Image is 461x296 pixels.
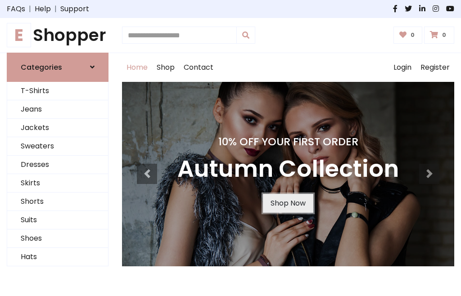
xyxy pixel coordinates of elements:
[7,119,108,137] a: Jackets
[21,63,62,72] h6: Categories
[152,53,179,82] a: Shop
[177,135,399,148] h4: 10% Off Your First Order
[51,4,60,14] span: |
[7,4,25,14] a: FAQs
[393,27,423,44] a: 0
[7,193,108,211] a: Shorts
[35,4,51,14] a: Help
[122,53,152,82] a: Home
[60,4,89,14] a: Support
[25,4,35,14] span: |
[7,211,108,229] a: Suits
[7,25,108,45] h1: Shopper
[7,156,108,174] a: Dresses
[177,155,399,183] h3: Autumn Collection
[179,53,218,82] a: Contact
[7,25,108,45] a: EShopper
[7,174,108,193] a: Skirts
[7,137,108,156] a: Sweaters
[263,194,313,213] a: Shop Now
[408,31,417,39] span: 0
[7,248,108,266] a: Hats
[7,23,31,47] span: E
[424,27,454,44] a: 0
[416,53,454,82] a: Register
[7,82,108,100] a: T-Shirts
[7,100,108,119] a: Jeans
[7,229,108,248] a: Shoes
[7,53,108,82] a: Categories
[440,31,448,39] span: 0
[389,53,416,82] a: Login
